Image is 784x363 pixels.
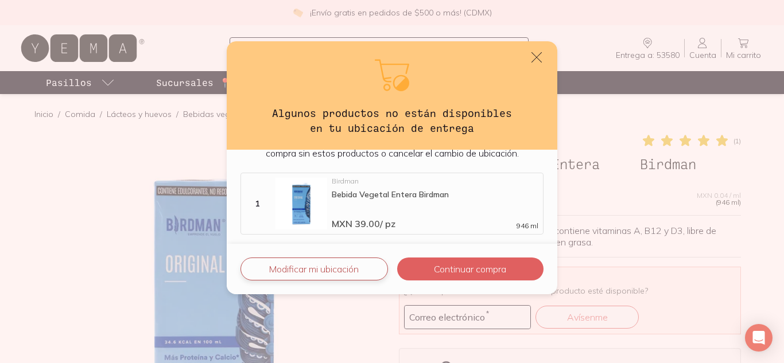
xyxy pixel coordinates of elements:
button: Continuar compra [397,257,544,280]
span: MXN 39.00 / pz [332,218,395,229]
div: Open Intercom Messenger [745,324,773,352]
div: default [227,41,557,294]
button: Modificar mi ubicación [240,257,388,280]
div: Bebida Vegetal Entera Birdman [332,189,538,200]
span: 946 ml [517,223,538,229]
h3: Algunos productos no están disponibles en tu ubicación de entrega [263,106,521,136]
div: 1 [243,198,271,209]
img: Bebida Vegetal Entera Birdman [275,178,327,229]
div: Birdman [332,178,538,185]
